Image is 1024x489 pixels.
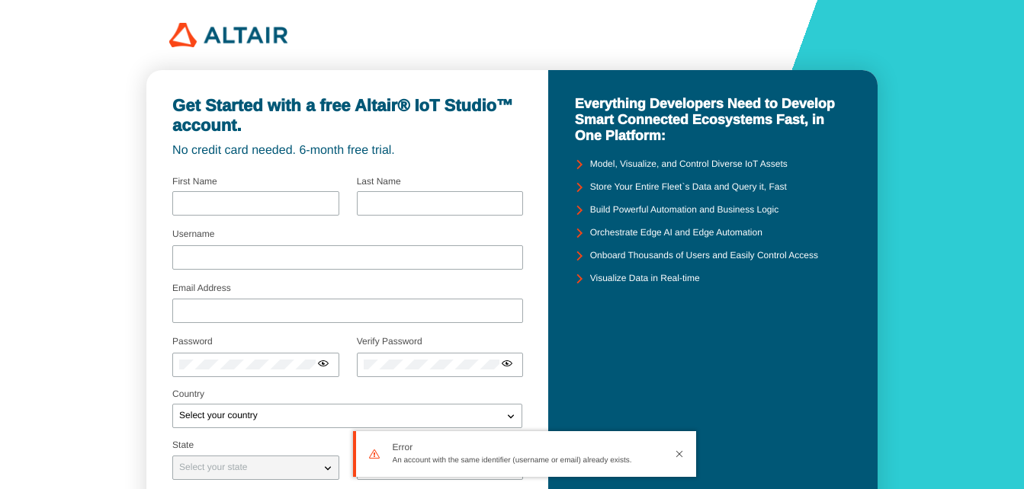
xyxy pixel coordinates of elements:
label: Email Address [172,283,231,293]
unity-typography: Build Powerful Automation and Business Logic [590,205,778,216]
img: 320px-Altair_logo.png [169,23,287,47]
unity-typography: Store Your Entire Fleet`s Data and Query it, Fast [590,182,787,193]
unity-typography: Model, Visualize, and Control Diverse IoT Assets [590,159,788,170]
unity-typography: No credit card needed. 6-month free trial. [172,144,522,158]
unity-typography: Everything Developers Need to Develop Smart Connected Ecosystems Fast, in One Platform: [575,96,852,143]
unity-typography: Orchestrate Edge AI and Edge Automation [590,228,762,238]
label: Username [172,229,214,239]
unity-typography: Visualize Data in Real-time [590,273,700,284]
label: Password [172,336,213,347]
unity-typography: Get Started with a free Altair® IoT Studio™ account. [172,96,522,135]
label: Verify Password [357,336,422,347]
unity-typography: Onboard Thousands of Users and Easily Control Access [590,251,818,261]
